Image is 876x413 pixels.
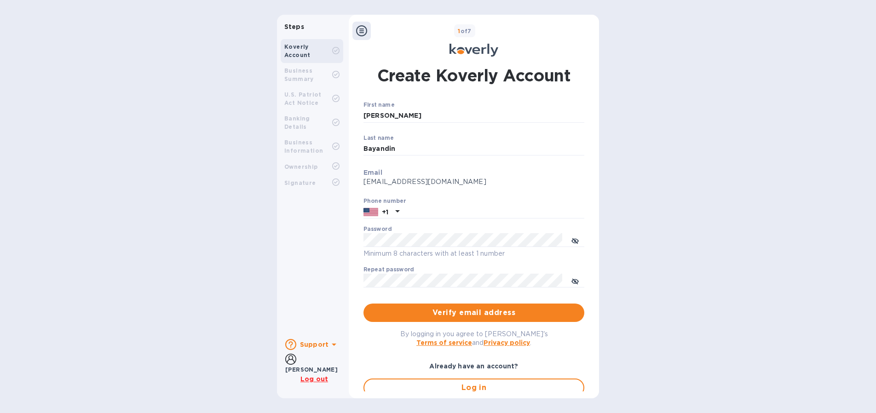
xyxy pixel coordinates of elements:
p: Minimum 8 characters with at least 1 number [363,248,584,259]
h1: Create Koverly Account [377,64,571,87]
label: Last name [363,135,394,141]
b: Steps [284,23,304,30]
button: toggle password visibility [566,231,584,249]
span: By logging in you agree to [PERSON_NAME]'s and . [400,330,548,346]
b: Koverly Account [284,43,311,58]
b: Ownership [284,163,318,170]
span: Verify email address [371,307,577,318]
b: Banking Details [284,115,310,130]
button: Log in [363,379,584,397]
b: Business Summary [284,67,314,82]
button: Verify email address [363,304,584,322]
button: toggle password visibility [566,271,584,290]
u: Log out [300,375,328,383]
p: [EMAIL_ADDRESS][DOMAIN_NAME] [363,177,584,187]
label: Phone number [363,198,406,204]
label: First name [363,103,394,108]
p: +1 [382,207,388,217]
b: Email [363,169,382,176]
a: Privacy policy [484,339,530,346]
a: Terms of service [416,339,472,346]
input: Enter your first name [363,109,584,123]
img: US [363,207,378,217]
b: Support [300,341,328,348]
label: Repeat password [363,267,414,273]
b: [PERSON_NAME] [285,366,338,373]
b: U.S. Patriot Act Notice [284,91,322,106]
b: of 7 [458,28,472,34]
span: Log in [372,382,576,393]
label: Password [363,227,392,232]
b: Business Information [284,139,323,154]
b: Already have an account? [429,362,518,370]
b: Signature [284,179,316,186]
input: Enter your last name [363,142,584,156]
span: 1 [458,28,460,34]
